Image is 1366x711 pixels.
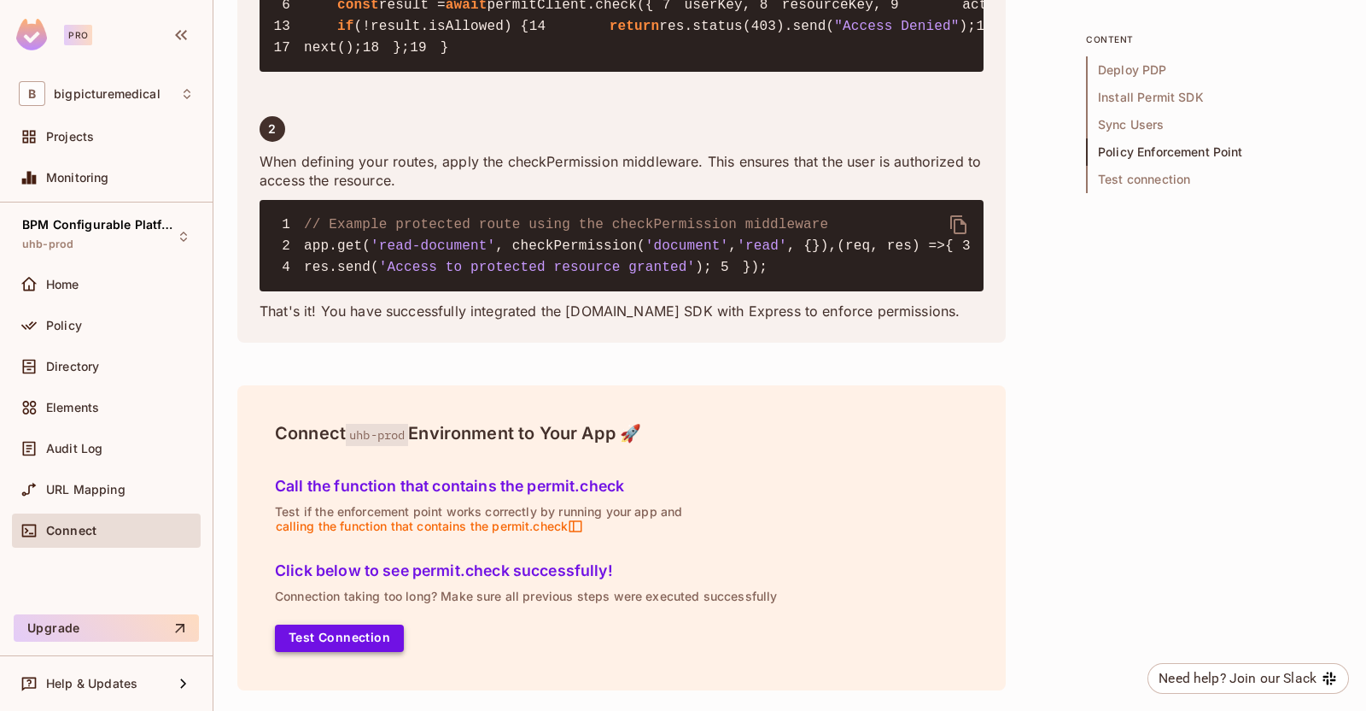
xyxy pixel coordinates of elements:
span: // Example protected route using the checkPermission middleware [304,217,828,232]
span: BPM Configurable Platform [22,218,176,232]
span: Workspace: bigpicturemedical [54,87,161,101]
span: (!result.isAllowed) { [354,19,529,34]
p: Connection taking too long? Make sure all previous steps were executed successfully [275,590,968,603]
h5: Call the function that contains the permit.check [275,478,968,495]
span: 4 [273,257,304,278]
div: Pro [64,25,92,45]
img: SReyMgAAAABJRU5ErkJggg== [16,19,47,50]
p: content [1086,32,1342,46]
p: When defining your routes, apply the checkPermission middleware. This ensures that the user is au... [260,152,984,190]
span: ); [959,19,976,34]
span: 2 [268,122,276,136]
span: return [610,19,660,34]
span: Home [46,278,79,291]
span: 2 [273,236,304,256]
span: Sync Users [1086,111,1342,138]
h5: Click below to see permit.check successfully! [275,562,968,579]
span: 14 [528,16,559,37]
span: , {}), [787,238,838,254]
span: { [945,238,954,254]
span: Test connection [1086,166,1342,193]
code: }); [273,217,1200,275]
span: Deploy PDP [1086,56,1342,84]
span: if [337,19,354,34]
h4: Connect Environment to Your App 🚀 [275,423,968,444]
span: 13 [273,16,304,37]
span: Policy Enforcement Point [1086,138,1342,166]
span: URL Mapping [46,483,126,497]
span: uhb-prod [22,238,73,251]
span: 'Access to protected resource granted' [379,260,696,275]
p: Test if the enforcement point works correctly by running your app and [275,505,968,534]
span: Monitoring [46,171,109,185]
span: Help & Updates [46,677,137,690]
span: 19 [410,38,441,58]
span: 5 [712,257,743,278]
button: delete [938,204,979,245]
span: , [728,238,737,254]
span: res.status( [659,19,750,34]
span: Connect [46,524,96,538]
span: Install Permit SDK [1086,84,1342,111]
span: app.get( [304,238,371,254]
span: 15 [976,16,1007,37]
span: Policy [46,319,82,332]
span: Projects [46,130,94,144]
div: Need help? Join our Slack [1159,668,1316,689]
span: uhb-prod [346,424,408,446]
span: 'read-document' [371,238,495,254]
span: , checkPermission( [495,238,645,254]
span: 403 [751,19,776,34]
span: "Access Denied" [834,19,959,34]
span: 'read' [737,238,787,254]
span: ); [695,260,712,275]
span: 1 [273,214,304,235]
span: ( [837,238,845,254]
span: ).send( [776,19,834,34]
p: That's it! You have successfully integrated the [DOMAIN_NAME] SDK with Express to enforce permiss... [260,302,984,320]
span: Audit Log [46,442,102,455]
span: calling the function that contains the permit.check [275,519,584,534]
span: 'document' [645,238,729,254]
span: Directory [46,360,99,373]
span: 18 [362,38,393,58]
button: Upgrade [14,614,199,642]
span: 17 [273,38,304,58]
span: req, res [845,238,912,254]
span: Elements [46,401,99,414]
span: B [19,81,45,106]
button: Test Connection [275,625,404,652]
span: ) => [912,238,945,254]
span: res.send( [304,260,379,275]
